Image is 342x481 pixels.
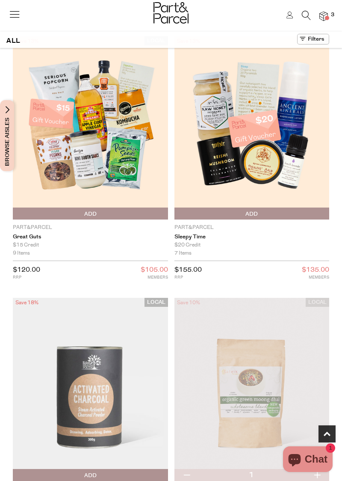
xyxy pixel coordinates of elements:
small: MEMBERS [302,274,329,281]
span: LOCAL [306,298,329,307]
inbox-online-store-chat: Shopify online store chat [280,446,335,474]
div: Save 18% [13,298,41,308]
span: $135.00 [302,264,329,276]
img: Part&Parcel [153,2,189,24]
span: 7 Items [174,249,192,257]
span: $155.00 [174,265,202,274]
img: Sleepy Time [174,36,330,220]
span: 3 [329,11,336,19]
span: $120.00 [13,265,40,274]
small: MEMBERS [141,274,168,281]
div: $15 Credit [13,241,168,249]
img: Green Moong Dhal [174,298,330,481]
span: Browse Aisles [3,100,12,171]
span: LOCAL [144,298,168,307]
button: Add To Parcel [13,208,168,220]
div: Save 10% [174,298,203,308]
img: Great Guts [13,36,168,220]
small: RRP [13,274,40,281]
p: Part&Parcel [174,224,330,232]
a: Sleepy Time [174,234,330,240]
p: Part&Parcel [13,224,168,232]
span: $105.00 [141,264,168,276]
button: Add To Parcel [174,208,330,220]
div: $20 Credit [174,241,330,249]
button: Add To Parcel [13,469,168,481]
a: 3 [319,12,328,21]
small: RRP [174,274,202,281]
span: 9 Items [13,249,30,257]
img: Activated Charcoal Powder [13,298,168,481]
h1: ALL [6,34,21,48]
a: Great Guts [13,234,168,240]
